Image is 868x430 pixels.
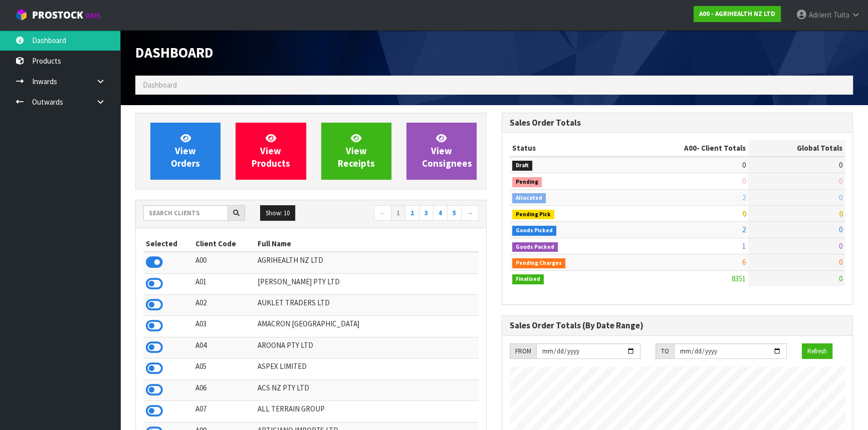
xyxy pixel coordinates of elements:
[512,242,558,252] span: Goods Packed
[839,257,842,267] span: 0
[742,193,746,202] span: 2
[255,295,479,316] td: AUKLET TRADERS LTD
[512,274,544,284] span: Finalised
[510,343,536,359] div: FROM
[143,236,193,252] th: Selected
[260,205,295,221] button: Show: 10
[512,161,532,171] span: Draft
[699,10,775,18] strong: A00 - AGRIHEALTH NZ LTD
[319,205,479,223] nav: Page navigation
[193,337,255,358] td: A04
[15,9,28,21] img: cube-alt.png
[193,379,255,400] td: A06
[236,123,306,180] a: ViewProducts
[512,210,554,220] span: Pending Pick
[255,273,479,294] td: [PERSON_NAME] PTY LTD
[742,209,746,218] span: 0
[321,123,391,180] a: ViewReceipts
[510,140,620,156] th: Status
[461,205,479,221] a: →
[802,343,832,359] button: Refresh
[839,209,842,218] span: 0
[839,160,842,170] span: 0
[32,9,83,22] span: ProStock
[732,274,746,283] span: 8351
[193,401,255,422] td: A07
[193,252,255,273] td: A00
[374,205,391,221] a: ←
[405,205,419,221] a: 2
[512,177,542,187] span: Pending
[193,236,255,252] th: Client Code
[656,343,674,359] div: TO
[510,321,845,330] h3: Sales Order Totals (By Date Range)
[406,123,477,180] a: ViewConsignees
[742,176,746,186] span: 0
[419,205,433,221] a: 3
[742,225,746,234] span: 2
[839,193,842,202] span: 0
[193,316,255,337] td: A03
[684,143,697,153] span: A00
[809,10,832,20] span: Adrient
[255,316,479,337] td: AMACRON [GEOGRAPHIC_DATA]
[512,193,546,203] span: Allocated
[742,160,746,170] span: 0
[143,80,177,90] span: Dashboard
[255,252,479,273] td: AGRIHEALTH NZ LTD
[620,140,748,156] th: - Client Totals
[150,123,221,180] a: ViewOrders
[748,140,845,156] th: Global Totals
[839,241,842,251] span: 0
[391,205,405,221] a: 1
[512,258,565,268] span: Pending Charges
[839,274,842,283] span: 0
[742,241,746,251] span: 1
[512,226,556,236] span: Goods Picked
[255,358,479,379] td: ASPEX LIMITED
[193,273,255,294] td: A01
[252,132,290,170] span: View Products
[193,295,255,316] td: A02
[839,225,842,234] span: 0
[694,6,781,22] a: A00 - AGRIHEALTH NZ LTD
[255,236,479,252] th: Full Name
[338,132,375,170] span: View Receipts
[422,132,472,170] span: View Consignees
[510,118,845,128] h3: Sales Order Totals
[193,358,255,379] td: A05
[255,401,479,422] td: ALL TERRAIN GROUP
[433,205,448,221] a: 4
[143,205,228,221] input: Search clients
[85,11,101,21] small: WMS
[171,132,200,170] span: View Orders
[135,44,213,62] span: Dashboard
[447,205,462,221] a: 5
[742,257,746,267] span: 6
[255,337,479,358] td: AROONA PTY LTD
[839,176,842,186] span: 0
[833,10,849,20] span: Tuita
[255,379,479,400] td: ACS NZ PTY LTD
